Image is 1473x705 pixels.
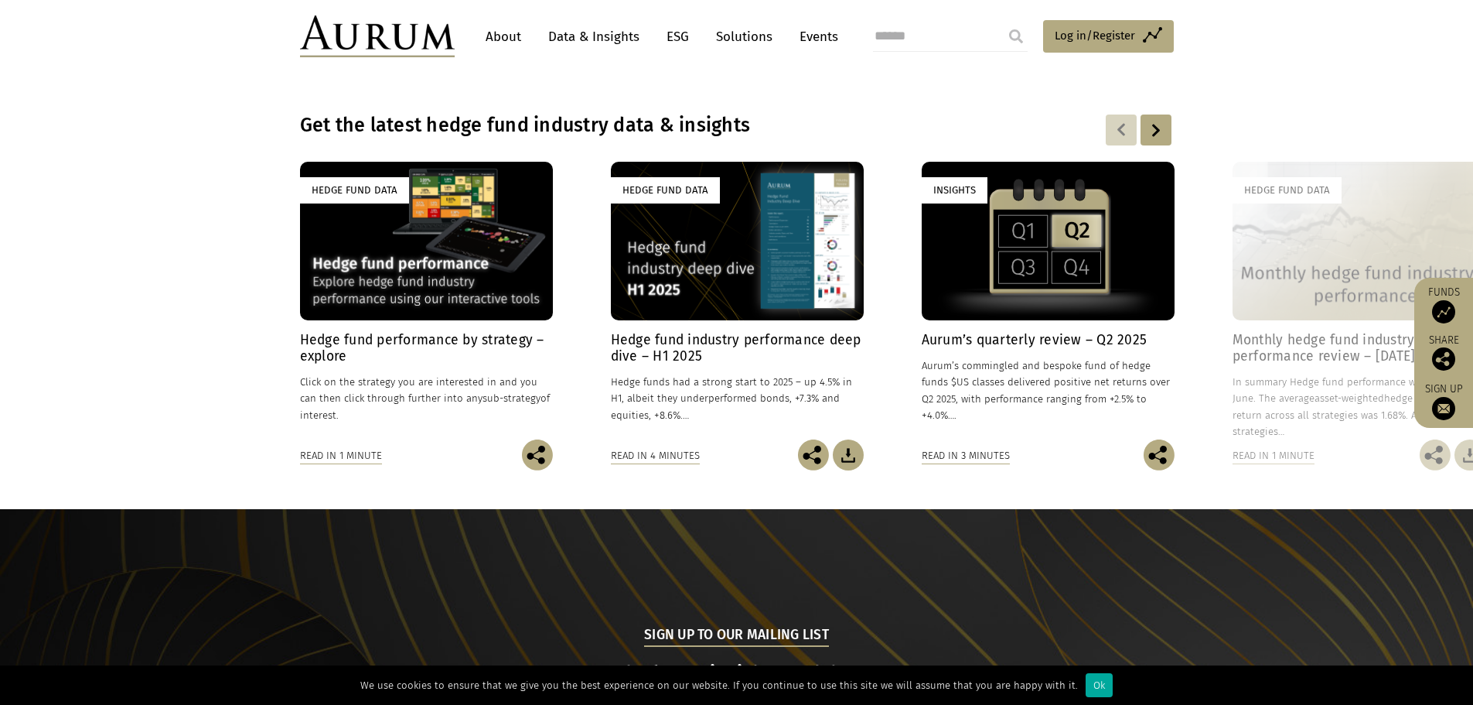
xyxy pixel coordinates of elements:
[300,114,974,137] h3: Get the latest hedge fund industry data & insights
[540,22,647,51] a: Data & Insights
[1043,20,1174,53] a: Log in/Register
[922,332,1175,348] h4: Aurum’s quarterly review – Q2 2025
[1422,286,1465,323] a: Funds
[300,177,409,203] div: Hedge Fund Data
[922,447,1010,464] div: Read in 3 minutes
[922,162,1175,439] a: Insights Aurum’s quarterly review – Q2 2025 Aurum’s commingled and bespoke fund of hedge funds $U...
[1420,440,1451,471] img: Share this post
[1233,177,1342,203] div: Hedge Fund Data
[1233,447,1314,464] div: Read in 1 minute
[1144,440,1175,471] img: Share this post
[1432,347,1455,371] img: Share this post
[1314,392,1384,404] span: asset-weighted
[922,358,1175,423] p: Aurum’s commingled and bespoke fund of hedge funds $US classes delivered positive net returns ove...
[1422,382,1465,420] a: Sign up
[792,22,838,51] a: Events
[798,440,829,471] img: Share this post
[1432,300,1455,323] img: Access Funds
[300,374,553,423] p: Click on the strategy you are interested in and you can then click through further into any of in...
[1055,26,1135,45] span: Log in/Register
[611,177,720,203] div: Hedge Fund Data
[833,440,864,471] img: Download Article
[922,177,987,203] div: Insights
[659,22,697,51] a: ESG
[482,392,540,404] span: sub-strategy
[1422,335,1465,371] div: Share
[1086,673,1113,697] div: Ok
[300,332,553,364] h4: Hedge fund performance by strategy – explore
[300,15,455,57] img: Aurum
[611,162,864,439] a: Hedge Fund Data Hedge fund industry performance deep dive – H1 2025 Hedge funds had a strong star...
[1001,21,1031,52] input: Submit
[611,447,700,464] div: Read in 4 minutes
[300,162,553,439] a: Hedge Fund Data Hedge fund performance by strategy – explore Click on the strategy you are intere...
[478,22,529,51] a: About
[644,625,829,647] h5: Sign up to our mailing list
[611,374,864,423] p: Hedge funds had a strong start to 2025 – up 4.5% in H1, albeit they underperformed bonds, +7.3% a...
[522,440,553,471] img: Share this post
[1432,397,1455,420] img: Sign up to our newsletter
[708,22,780,51] a: Solutions
[611,332,864,364] h4: Hedge fund industry performance deep dive – H1 2025
[300,447,382,464] div: Read in 1 minute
